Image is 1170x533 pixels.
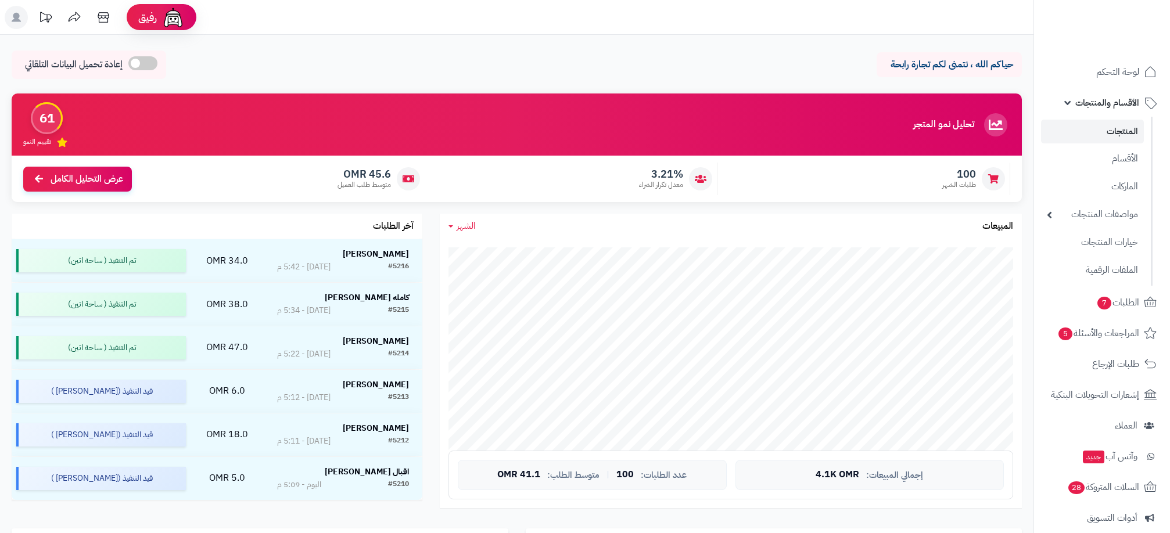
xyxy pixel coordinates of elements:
div: تم التنفيذ ( ساحة اتين) [16,249,186,272]
a: عرض التحليل الكامل [23,167,132,192]
span: إشعارات التحويلات البنكية [1051,387,1139,403]
div: [DATE] - 5:11 م [277,435,331,447]
span: تقييم النمو [23,137,51,147]
td: 5.0 OMR [191,457,264,500]
div: #5210 [388,479,409,491]
strong: [PERSON_NAME] [343,379,409,391]
a: خيارات المنتجات [1041,230,1144,255]
a: الأقسام [1041,146,1144,171]
strong: كامله [PERSON_NAME] [325,291,409,304]
span: 4.1K OMR [816,470,859,480]
span: الشهر [457,219,476,233]
div: #5212 [388,435,409,447]
div: [DATE] - 5:42 م [277,261,331,273]
span: 5 [1058,327,1072,340]
div: اليوم - 5:09 م [277,479,321,491]
span: أدوات التسويق [1087,510,1137,526]
p: حياكم الله ، نتمنى لكم تجارة رابحة [885,58,1013,71]
span: إجمالي المبيعات: [866,470,923,480]
span: 7 [1097,297,1111,309]
span: لوحة التحكم [1096,64,1139,80]
span: عرض التحليل الكامل [51,172,123,186]
span: 28 [1068,481,1085,494]
a: أدوات التسويق [1041,504,1163,532]
a: الماركات [1041,174,1144,199]
a: طلبات الإرجاع [1041,350,1163,378]
td: 38.0 OMR [191,283,264,326]
a: المراجعات والأسئلة5 [1041,319,1163,347]
span: | [606,470,609,479]
div: #5213 [388,392,409,404]
span: رفيق [138,10,157,24]
a: المنتجات [1041,120,1144,143]
span: طلبات الشهر [942,180,976,190]
div: تم التنفيذ ( ساحة اتين) [16,336,186,359]
td: 34.0 OMR [191,239,264,282]
strong: [PERSON_NAME] [343,335,409,347]
span: المراجعات والأسئلة [1057,325,1139,341]
div: [DATE] - 5:22 م [277,348,331,360]
a: وآتس آبجديد [1041,442,1163,470]
a: العملاء [1041,412,1163,440]
a: الطلبات7 [1041,289,1163,316]
div: قيد التنفيذ ([PERSON_NAME] ) [16,380,186,403]
span: معدل تكرار الشراء [639,180,683,190]
td: 6.0 OMR [191,370,264,413]
a: الملفات الرقمية [1041,258,1144,283]
a: الشهر [448,219,476,233]
span: 45.6 OMR [338,168,391,181]
div: قيد التنفيذ ([PERSON_NAME] ) [16,423,186,446]
a: مواصفات المنتجات [1041,202,1144,227]
span: الأقسام والمنتجات [1075,95,1139,111]
div: [DATE] - 5:34 م [277,305,331,316]
span: العملاء [1115,417,1137,434]
span: عدد الطلبات: [641,470,687,480]
a: إشعارات التحويلات البنكية [1041,381,1163,409]
span: 100 [942,168,976,181]
div: تم التنفيذ ( ساحة اتين) [16,293,186,316]
img: ai-face.png [161,6,185,29]
h3: تحليل نمو المتجر [913,120,974,130]
span: السلات المتروكة [1067,479,1139,495]
a: تحديثات المنصة [31,6,60,32]
a: السلات المتروكة28 [1041,473,1163,501]
span: الطلبات [1096,294,1139,311]
td: 47.0 OMR [191,326,264,369]
td: 18.0 OMR [191,413,264,456]
h3: المبيعات [982,221,1013,232]
h3: آخر الطلبات [373,221,414,232]
span: وآتس آب [1082,448,1137,464]
span: متوسط الطلب: [547,470,600,480]
span: متوسط طلب العميل [338,180,391,190]
span: 3.21% [639,168,683,181]
strong: [PERSON_NAME] [343,422,409,434]
div: [DATE] - 5:12 م [277,392,331,404]
span: 41.1 OMR [497,470,540,480]
strong: اقبال [PERSON_NAME] [325,466,409,478]
span: جديد [1083,451,1104,463]
div: #5215 [388,305,409,316]
div: قيد التنفيذ ([PERSON_NAME] ) [16,467,186,490]
span: 100 [616,470,634,480]
div: #5214 [388,348,409,360]
span: إعادة تحميل البيانات التلقائي [25,58,123,71]
a: لوحة التحكم [1041,58,1163,86]
span: طلبات الإرجاع [1092,356,1139,372]
strong: [PERSON_NAME] [343,248,409,260]
div: #5216 [388,261,409,273]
